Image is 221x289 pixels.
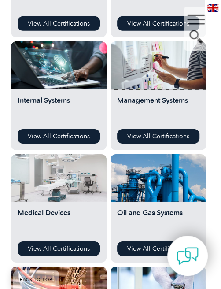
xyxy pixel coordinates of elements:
[207,4,218,12] img: en
[13,270,59,289] a: BACK TO TOP
[117,16,199,31] a: View All Certifications
[177,245,199,267] img: contact-chat.png
[117,208,199,235] h2: Oil and Gas Systems
[18,16,100,31] a: View All Certifications
[18,241,100,256] a: View All Certifications
[117,129,199,144] a: View All Certifications
[18,208,100,235] h2: Medical Devices
[18,129,100,144] a: View All Certifications
[18,96,100,122] h2: Internal Systems
[117,96,199,122] h2: Management Systems
[117,241,199,256] a: View All Certifications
